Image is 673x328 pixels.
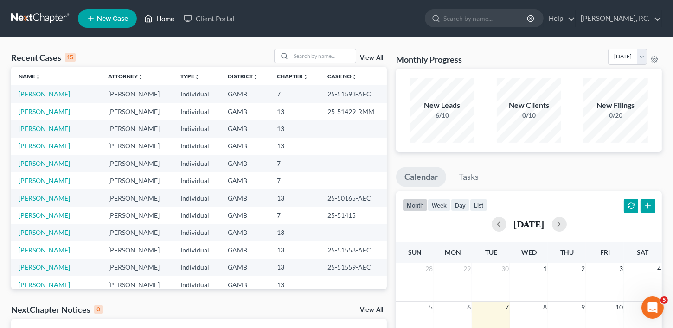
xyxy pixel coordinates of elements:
[108,73,143,80] a: Attorneyunfold_more
[656,263,662,274] span: 4
[641,296,664,319] iframe: Intercom live chat
[269,172,320,189] td: 7
[396,54,462,65] h3: Monthly Progress
[173,189,220,207] td: Individual
[410,100,475,111] div: New Leads
[428,199,451,211] button: week
[220,276,269,293] td: GAMB
[542,263,548,274] span: 1
[19,228,70,236] a: [PERSON_NAME]
[409,248,422,256] span: Sun
[637,248,649,256] span: Sat
[19,125,70,132] a: [PERSON_NAME]
[35,74,41,80] i: unfold_more
[320,189,387,207] td: 25-50165-AEC
[19,194,70,202] a: [PERSON_NAME]
[173,172,220,189] td: Individual
[19,246,70,254] a: [PERSON_NAME]
[466,302,472,313] span: 6
[410,111,475,120] div: 6/10
[450,167,487,187] a: Tasks
[101,259,173,276] td: [PERSON_NAME]
[269,207,320,224] td: 7
[101,138,173,155] td: [PERSON_NAME]
[660,296,668,304] span: 5
[269,241,320,259] td: 13
[576,10,661,27] a: [PERSON_NAME], P.C.
[19,211,70,219] a: [PERSON_NAME]
[303,74,308,80] i: unfold_more
[19,73,41,80] a: Nameunfold_more
[396,167,446,187] a: Calendar
[428,302,434,313] span: 5
[583,111,648,120] div: 0/20
[97,15,128,22] span: New Case
[101,103,173,120] td: [PERSON_NAME]
[101,155,173,172] td: [PERSON_NAME]
[269,276,320,293] td: 13
[360,55,383,61] a: View All
[497,100,562,111] div: New Clients
[19,107,70,115] a: [PERSON_NAME]
[320,207,387,224] td: 25-51415
[19,159,70,167] a: [PERSON_NAME]
[253,74,258,80] i: unfold_more
[220,172,269,189] td: GAMB
[140,10,179,27] a: Home
[277,73,308,80] a: Chapterunfold_more
[101,207,173,224] td: [PERSON_NAME]
[269,259,320,276] td: 13
[269,120,320,137] td: 13
[497,111,562,120] div: 0/10
[220,241,269,259] td: GAMB
[320,259,387,276] td: 25-51559-AEC
[403,199,428,211] button: month
[180,73,200,80] a: Typeunfold_more
[220,155,269,172] td: GAMB
[269,155,320,172] td: 7
[269,224,320,241] td: 13
[101,276,173,293] td: [PERSON_NAME]
[11,304,103,315] div: NextChapter Notices
[521,248,537,256] span: Wed
[583,100,648,111] div: New Filings
[485,248,497,256] span: Tue
[220,207,269,224] td: GAMB
[173,241,220,259] td: Individual
[220,189,269,207] td: GAMB
[19,177,70,184] a: [PERSON_NAME]
[173,259,220,276] td: Individual
[228,73,258,80] a: Districtunfold_more
[320,241,387,259] td: 25-51558-AEC
[269,85,320,102] td: 7
[179,10,239,27] a: Client Portal
[360,307,383,313] a: View All
[19,90,70,98] a: [PERSON_NAME]
[173,155,220,172] td: Individual
[220,85,269,102] td: GAMB
[220,120,269,137] td: GAMB
[544,10,575,27] a: Help
[19,263,70,271] a: [PERSON_NAME]
[542,302,548,313] span: 8
[101,120,173,137] td: [PERSON_NAME]
[220,103,269,120] td: GAMB
[327,73,357,80] a: Case Nounfold_more
[352,74,357,80] i: unfold_more
[320,85,387,102] td: 25-51593-AEC
[424,263,434,274] span: 28
[220,259,269,276] td: GAMB
[173,224,220,241] td: Individual
[269,138,320,155] td: 13
[101,241,173,259] td: [PERSON_NAME]
[94,305,103,314] div: 0
[269,103,320,120] td: 13
[445,248,461,256] span: Mon
[560,248,574,256] span: Thu
[101,172,173,189] td: [PERSON_NAME]
[173,276,220,293] td: Individual
[443,10,528,27] input: Search by name...
[504,302,510,313] span: 7
[600,248,610,256] span: Fri
[19,142,70,150] a: [PERSON_NAME]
